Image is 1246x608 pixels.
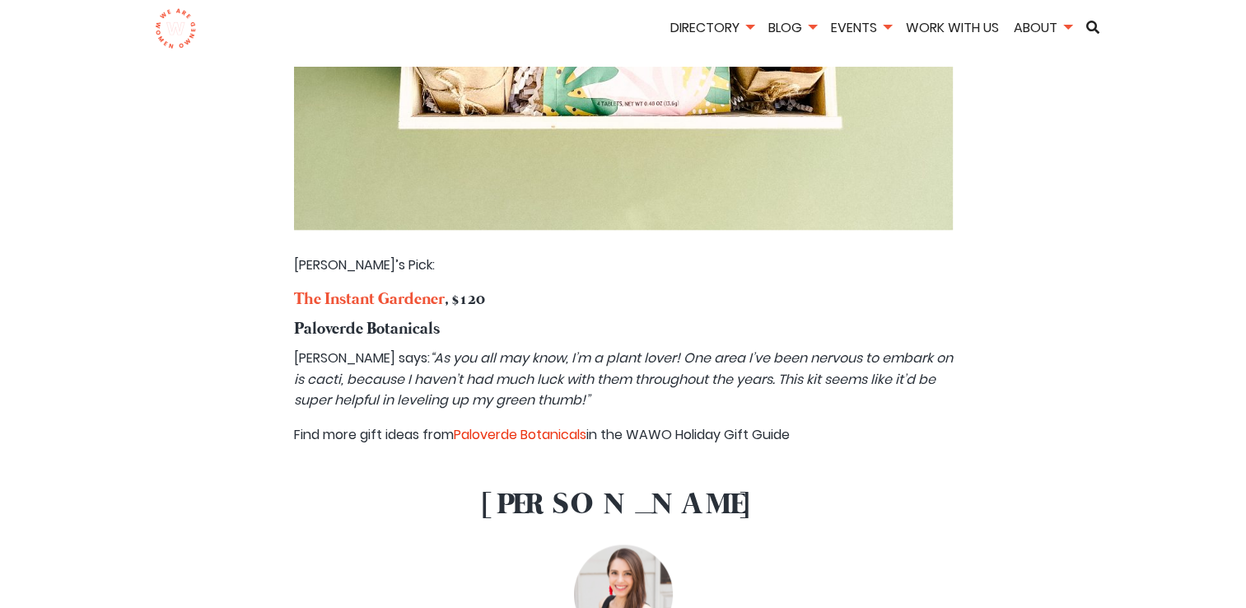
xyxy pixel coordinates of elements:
[294,288,445,311] a: The Instant Gardener
[665,17,759,41] li: Directory
[155,8,197,49] img: logo
[294,348,953,409] em: “As you all may know, I’m a plant lover! One area I’ve been nervous to embark on is cacti, becaus...
[294,255,953,276] p: [PERSON_NAME]’s Pick:
[825,18,897,37] a: Events
[1008,17,1077,41] li: About
[454,425,586,444] a: Paloverde Botanicals
[825,17,897,41] li: Events
[294,348,953,411] p: [PERSON_NAME] says:
[763,17,822,41] li: Blog
[294,318,440,340] strong: Paloverde Botanicals
[1008,18,1077,37] a: About
[294,424,953,446] p: Find more gift ideas from in the WAWO Holiday Gift Guide
[900,18,1005,37] a: Work With Us
[445,288,485,311] strong: , $120
[763,18,822,37] a: Blog
[665,18,759,37] a: Directory
[480,486,766,524] strong: [PERSON_NAME]
[1080,21,1105,34] a: Search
